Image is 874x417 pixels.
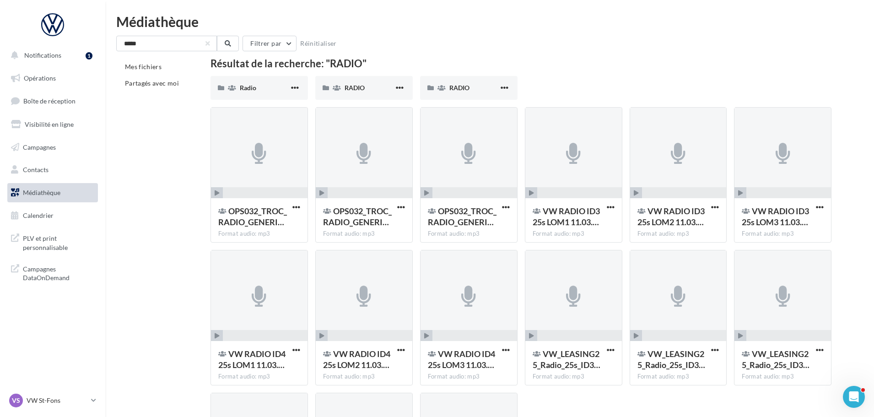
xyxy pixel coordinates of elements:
div: Format audio: mp3 [323,373,405,381]
span: Médiathèque [23,189,60,196]
span: VW_LEASING25_Radio_25s_ID3 LOM1 27.08.25 [533,349,600,370]
span: Boîte de réception [23,97,76,105]
div: Format audio: mp3 [533,373,615,381]
a: Campagnes DataOnDemand [5,259,100,286]
span: Partagés avec moi [125,79,179,87]
a: VS VW St-Fons [7,392,98,409]
span: VW RADIO ID4 25s LOM1 11.03.25 [218,349,286,370]
span: VW_LEASING25_Radio_25s_ID3 LOM3 27.08.25 [742,349,809,370]
span: OPS032_TROC_RADIO_GENERIK_GPS_LOM2 02.03.23 [323,206,392,227]
span: VW RADIO ID4 25s LOM2 11.03.25 [323,349,390,370]
span: VS [12,396,20,405]
span: VW_LEASING25_Radio_25s_ID3 LOM2 27.08.25 [637,349,705,370]
a: Boîte de réception [5,91,100,111]
a: Opérations [5,69,100,88]
div: Format audio: mp3 [218,230,300,238]
span: Calendrier [23,211,54,219]
div: Format audio: mp3 [533,230,615,238]
div: 1 [86,52,92,60]
span: Campagnes [23,143,56,151]
button: Réinitialiser [297,38,340,49]
span: RADIO [345,84,365,92]
a: Calendrier [5,206,100,225]
span: Campagnes DataOnDemand [23,263,94,282]
span: VW RADIO ID3 25s LOM2 11.03.25 [637,206,705,227]
span: Opérations [24,74,56,82]
button: Filtrer par [243,36,297,51]
span: Visibilité en ligne [25,120,74,128]
div: Médiathèque [116,15,863,28]
div: Format audio: mp3 [637,230,719,238]
span: VW RADIO ID4 25s LOM3 11.03.25 [428,349,495,370]
div: Format audio: mp3 [428,230,510,238]
div: Format audio: mp3 [218,373,300,381]
span: Notifications [24,51,61,59]
span: OPS032_TROC_RADIO_GENERIK_GPS_LOM1 02.03.23 [218,206,287,227]
div: Résultat de la recherche: "RADIO" [210,59,831,69]
p: VW St-Fons [27,396,87,405]
a: Médiathèque [5,183,100,202]
a: Visibilité en ligne [5,115,100,134]
div: Format audio: mp3 [742,373,824,381]
button: Notifications 1 [5,46,96,65]
div: Format audio: mp3 [323,230,405,238]
iframe: Intercom live chat [843,386,865,408]
span: VW RADIO ID3 25s LOM1 11.03.25 [533,206,600,227]
a: Contacts [5,160,100,179]
a: Campagnes [5,138,100,157]
div: Format audio: mp3 [637,373,719,381]
span: Radio [240,84,256,92]
span: Contacts [23,166,49,173]
span: PLV et print personnalisable [23,232,94,252]
span: Mes fichiers [125,63,162,70]
span: OPS032_TROC_RADIO_GENERIK_GPS_LOM3 02.03.23 [428,206,496,227]
a: PLV et print personnalisable [5,228,100,255]
div: Format audio: mp3 [428,373,510,381]
div: Format audio: mp3 [742,230,824,238]
span: RADIO [449,84,469,92]
span: VW RADIO ID3 25s LOM3 11.03.25 [742,206,809,227]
